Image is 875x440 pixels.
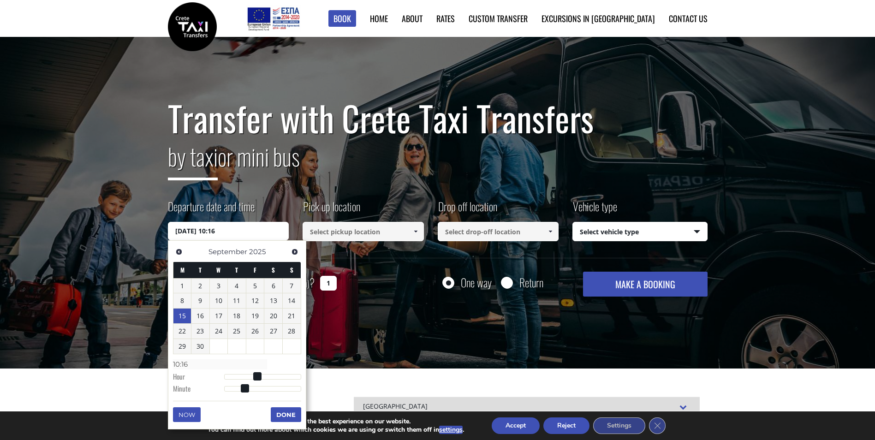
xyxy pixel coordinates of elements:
[283,324,301,339] a: 28
[168,137,708,187] h2: or mini bus
[271,407,301,422] button: Done
[291,248,298,256] span: Next
[246,279,264,293] a: 5
[210,309,228,323] a: 17
[272,265,275,274] span: Saturday
[173,372,224,384] dt: Hour
[208,417,464,426] p: We are using cookies to give you the best experience on our website.
[649,417,666,434] button: Close GDPR Cookie Banner
[173,309,191,323] a: 15
[436,12,455,24] a: Rates
[168,21,217,30] a: Crete Taxi Transfers | Safe Taxi Transfer Services from to Heraklion Airport, Chania Airport, Ret...
[461,277,492,288] label: One way
[519,277,543,288] label: Return
[370,12,388,24] a: Home
[264,279,282,293] a: 6
[168,2,217,51] img: Crete Taxi Transfers | Safe Taxi Transfer Services from to Heraklion Airport, Chania Airport, Ret...
[208,426,464,434] p: You can find out more about which cookies we are using or switch them off in .
[168,198,255,222] label: Departure date and time
[216,265,220,274] span: Wednesday
[543,222,558,241] a: Show All Items
[228,309,246,323] a: 18
[246,309,264,323] a: 19
[191,293,209,308] a: 9
[264,309,282,323] a: 20
[593,417,645,434] button: Settings
[354,397,700,417] div: [GEOGRAPHIC_DATA]
[264,324,282,339] a: 27
[246,293,264,308] a: 12
[246,324,264,339] a: 26
[573,222,707,242] span: Select vehicle type
[173,279,191,293] a: 1
[210,293,228,308] a: 10
[173,384,224,396] dt: Minute
[542,12,655,24] a: Excursions in [GEOGRAPHIC_DATA]
[283,309,301,323] a: 21
[191,309,209,323] a: 16
[173,407,201,422] button: Now
[210,324,228,339] a: 24
[492,417,540,434] button: Accept
[246,5,301,32] img: e-bannersEUERDF180X90.jpg
[669,12,708,24] a: Contact us
[303,222,424,241] input: Select pickup location
[228,324,246,339] a: 25
[228,279,246,293] a: 4
[228,293,246,308] a: 11
[173,293,191,308] a: 8
[175,248,183,256] span: Previous
[469,12,528,24] a: Custom Transfer
[572,198,617,222] label: Vehicle type
[199,265,202,274] span: Tuesday
[583,272,707,297] button: MAKE A BOOKING
[408,222,423,241] a: Show All Items
[402,12,423,24] a: About
[191,339,209,354] a: 30
[249,247,266,256] span: 2025
[254,265,256,274] span: Friday
[208,247,247,256] span: September
[167,397,232,440] span: Popular
[264,293,282,308] a: 13
[191,279,209,293] a: 2
[438,198,497,222] label: Drop off location
[191,324,209,339] a: 23
[168,272,315,294] label: How many passengers ?
[168,139,218,180] span: by taxi
[168,99,708,137] h1: Transfer with Crete Taxi Transfers
[173,324,191,339] a: 22
[438,222,559,241] input: Select drop-off location
[235,265,238,274] span: Thursday
[283,279,301,293] a: 7
[328,10,356,27] a: Book
[173,245,185,258] a: Previous
[303,198,360,222] label: Pick up location
[180,265,185,274] span: Monday
[290,265,293,274] span: Sunday
[543,417,589,434] button: Reject
[283,293,301,308] a: 14
[173,339,191,354] a: 29
[289,245,301,258] a: Next
[439,426,463,434] button: settings
[210,279,228,293] a: 3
